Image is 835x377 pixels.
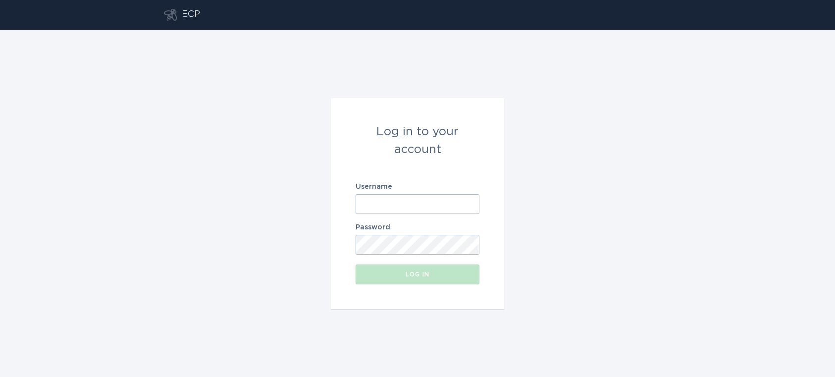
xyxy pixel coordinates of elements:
button: Go to dashboard [164,9,177,21]
div: Log in [361,271,474,277]
div: Log in to your account [356,123,479,159]
button: Log in [356,265,479,284]
div: ECP [182,9,200,21]
label: Username [356,183,479,190]
label: Password [356,224,479,231]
